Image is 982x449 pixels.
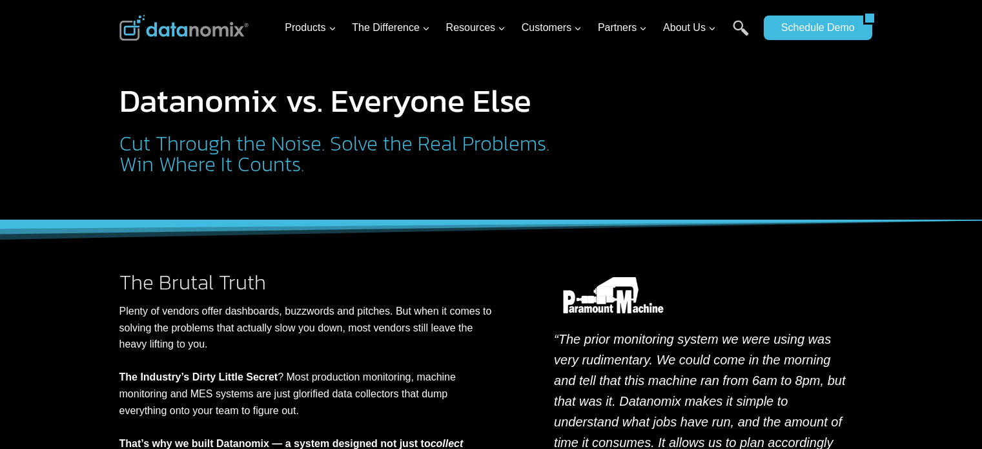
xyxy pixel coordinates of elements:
h2: Cut Through the Noise. Solve the Real Problems. Win Where It Counts. [119,133,555,174]
span: Customers [522,19,582,36]
nav: Primary Navigation [280,7,757,49]
a: Search [733,20,749,49]
span: Products [285,19,336,36]
span: About Us [663,19,716,36]
h1: Datanomix vs. Everyone Else [119,85,555,117]
strong: The Industry’s Dirty Little Secret [119,371,278,382]
span: Partners [598,19,647,36]
span: Resources [446,19,506,36]
span: The Difference [352,19,430,36]
img: Datanomix Customer - Paramount Machine [554,277,673,313]
img: Datanomix [119,15,249,41]
a: Schedule Demo [764,16,863,40]
h2: The Brutal Truth [119,272,498,293]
